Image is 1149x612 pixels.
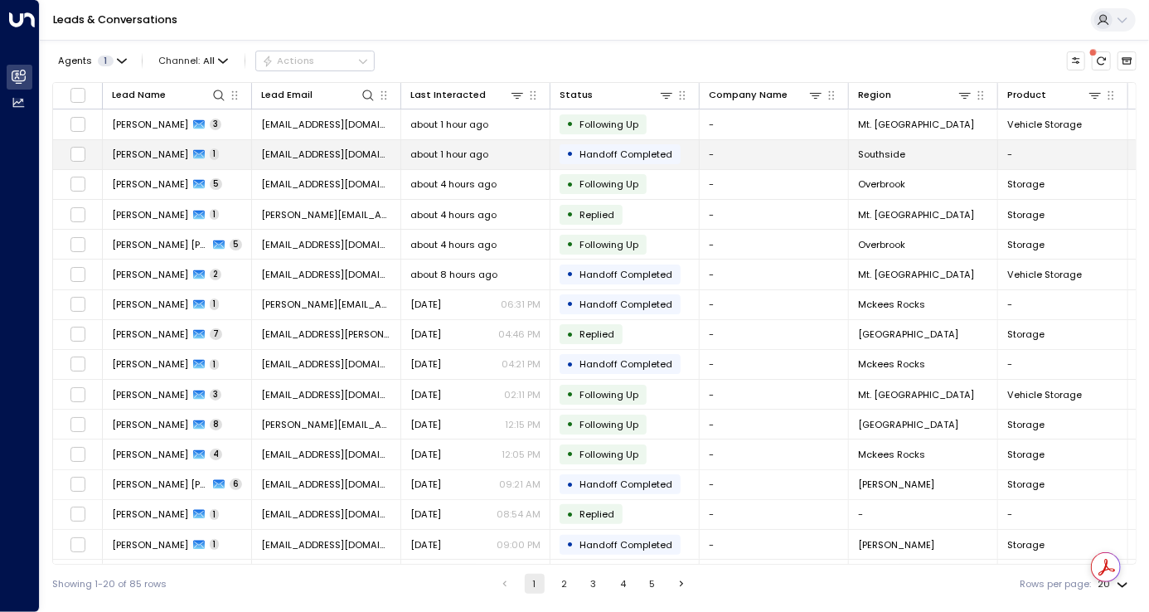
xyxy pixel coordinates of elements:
span: Handoff Completed [579,268,672,281]
div: • [567,113,574,135]
span: Channel: [153,51,234,70]
span: 4 [210,449,222,460]
span: Mckees Rocks [858,298,925,311]
span: Toggle select row [70,116,86,133]
div: Status [560,87,593,103]
span: roman.ponko@hargrave.edu [261,328,391,341]
span: Brian Krills [112,388,188,401]
td: - [700,230,849,259]
td: - [700,410,849,439]
span: Handoff Completed [579,148,672,161]
div: • [567,293,574,315]
span: Yesterday [410,328,441,341]
span: Mel Jason [112,238,208,251]
span: 3 [210,389,221,401]
td: - [700,290,849,319]
span: THOMAS CONLEY [112,177,188,191]
div: Last Interacted [410,87,525,103]
td: - [700,260,849,289]
span: Theresa Willy [112,357,188,371]
span: Scott Thornburgh [112,268,188,281]
div: • [567,233,574,255]
p: 12:15 PM [505,418,541,431]
p: 08:54 AM [497,508,541,521]
span: ari@pesco.net [261,508,391,521]
span: about 1 hour ago [410,118,488,131]
span: Toggle select all [70,87,86,104]
span: Susan Lash [112,418,188,431]
div: • [567,503,574,526]
span: Ari Pescovitz [112,508,188,521]
span: 1 [98,56,114,66]
td: - [700,440,849,469]
span: Replied [579,208,614,221]
div: • [567,323,574,346]
div: Lead Email [261,87,376,103]
span: Overbrook [858,238,905,251]
span: Toggle select row [70,236,86,253]
button: page 1 [525,574,545,594]
span: zarras3887@gmail.com [261,238,391,251]
button: Go to page 4 [613,574,633,594]
span: 7 [210,328,222,340]
span: Tconley5578@gmail.com [261,177,391,191]
div: Lead Name [112,87,226,103]
td: - [998,500,1128,529]
nav: pagination navigation [494,574,693,594]
button: Agents1 [52,51,131,70]
td: - [700,380,849,409]
td: - [998,290,1128,319]
span: about 4 hours ago [410,238,497,251]
span: Agents [58,56,92,66]
p: 06:31 PM [501,298,541,311]
span: Toggle select row [70,506,86,522]
span: Following Up [579,118,638,131]
span: Nick Buchko [112,538,188,551]
span: about 4 hours ago [410,177,497,191]
td: - [700,350,849,379]
span: Mt. Pleasant [858,118,974,131]
span: Yesterday [410,508,441,521]
span: about 8 hours ago [410,268,497,281]
span: Mt. Pleasant [858,268,974,281]
span: Warren.Susan.41822@gmail.com [261,418,391,431]
span: Murrysville [858,328,958,341]
span: 1 [210,539,219,551]
span: bkrills@wpxi.com [261,388,391,401]
td: - [700,320,849,349]
span: Nickbuchko2@gmail.com [261,538,391,551]
p: 04:21 PM [502,357,541,371]
span: Toggle select row [70,296,86,313]
div: • [567,533,574,556]
span: Toggle select row [70,326,86,342]
span: Replied [579,508,614,521]
div: • [567,413,574,435]
p: 09:00 PM [497,538,541,551]
button: Go to next page [672,574,692,594]
button: Archived Leads [1117,51,1137,70]
div: • [567,263,574,285]
span: Yesterday [410,448,441,461]
div: • [567,203,574,226]
span: Mckees Rocks [858,357,925,371]
span: 1 [210,148,219,160]
td: - [700,170,849,199]
span: Daryl Shawn [112,478,208,491]
span: Storage [1007,538,1045,551]
span: Following Up [579,418,638,431]
td: - [700,140,849,169]
span: Toggle select row [70,386,86,403]
span: 8 [210,419,222,430]
span: Toggle select row [70,416,86,433]
div: • [567,353,574,376]
button: Go to page 2 [554,574,574,594]
span: Toggle select row [70,446,86,463]
span: about 1 hour ago [410,148,488,161]
span: Toggle select row [70,356,86,372]
span: Following Up [579,448,638,461]
span: roman ponko [112,328,188,341]
span: about 4 hours ago [410,208,497,221]
span: 3 [210,119,221,130]
span: Storage [1007,328,1045,341]
span: Sep 11, 2025 [410,538,441,551]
